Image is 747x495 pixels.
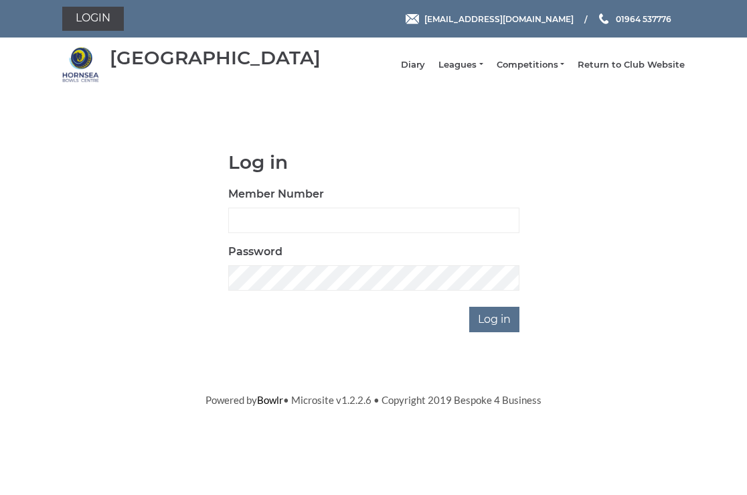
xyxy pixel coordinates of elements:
[424,13,574,23] span: [EMAIL_ADDRESS][DOMAIN_NAME]
[469,307,519,332] input: Log in
[228,186,324,202] label: Member Number
[497,59,564,71] a: Competitions
[62,46,99,83] img: Hornsea Bowls Centre
[110,48,321,68] div: [GEOGRAPHIC_DATA]
[406,13,574,25] a: Email [EMAIL_ADDRESS][DOMAIN_NAME]
[401,59,425,71] a: Diary
[578,59,685,71] a: Return to Club Website
[257,394,283,406] a: Bowlr
[599,13,608,24] img: Phone us
[616,13,671,23] span: 01964 537776
[438,59,483,71] a: Leagues
[406,14,419,24] img: Email
[597,13,671,25] a: Phone us 01964 537776
[62,7,124,31] a: Login
[228,152,519,173] h1: Log in
[205,394,542,406] span: Powered by • Microsite v1.2.2.6 • Copyright 2019 Bespoke 4 Business
[228,244,282,260] label: Password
